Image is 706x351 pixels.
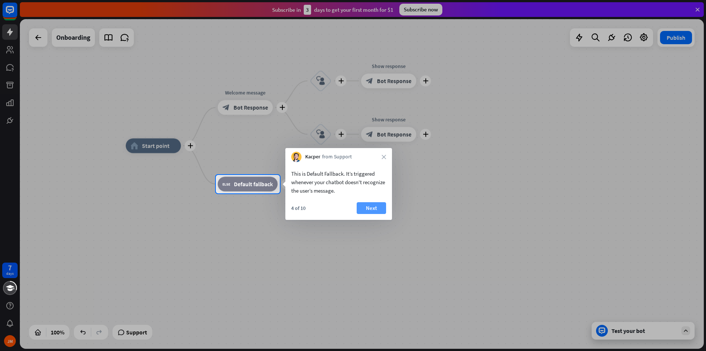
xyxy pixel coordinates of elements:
[382,155,386,159] i: close
[234,180,273,188] span: Default fallback
[305,153,320,161] span: Kacper
[322,153,352,161] span: from Support
[291,169,386,195] div: This is Default Fallback. It’s triggered whenever your chatbot doesn't recognize the user’s message.
[222,180,230,188] i: block_fallback
[357,202,386,214] button: Next
[6,3,28,25] button: Open LiveChat chat widget
[291,205,306,211] div: 4 of 10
